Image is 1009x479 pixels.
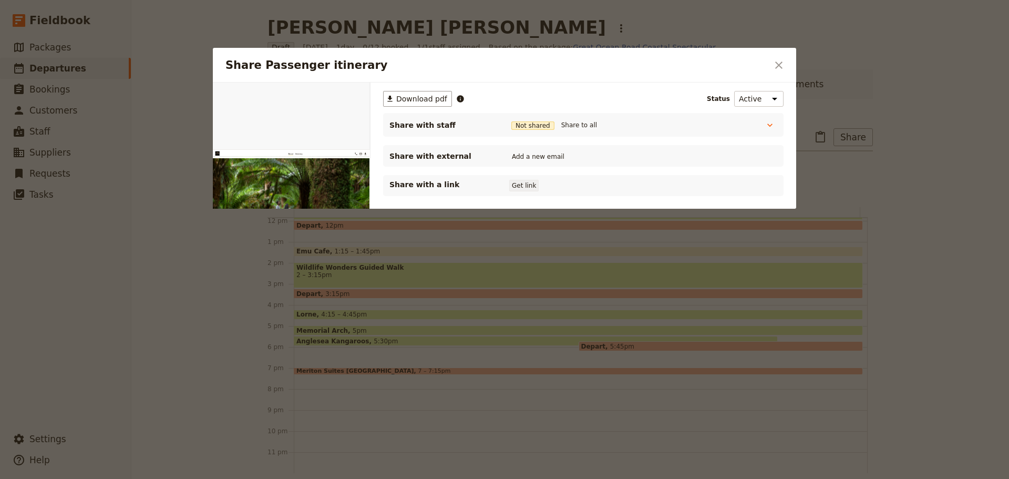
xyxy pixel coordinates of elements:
[511,121,554,130] span: Not shared
[389,151,495,161] span: Share with external
[383,91,452,107] button: ​Download pdf
[13,6,105,25] img: Great Private Tours logo
[38,339,68,351] span: [DATE]
[509,151,567,162] button: Add a new email
[626,8,644,26] a: bookings@greatprivatetours.com.au
[646,8,664,26] button: Download pdf
[355,11,386,24] a: Itinerary
[559,119,600,131] button: Share to all
[325,11,346,24] a: About
[509,180,539,191] button: Get link
[606,8,624,26] a: +61 430 279 438
[734,91,784,107] select: Status
[770,56,788,74] button: Close dialog
[707,95,730,103] span: Status
[389,120,495,130] span: Share with staff
[389,179,495,190] p: Share with a link
[38,309,632,339] h1: Great Ocean Road Coastal Spectacular
[396,94,447,104] span: Download pdf
[225,57,768,73] h2: Share Passenger itinerary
